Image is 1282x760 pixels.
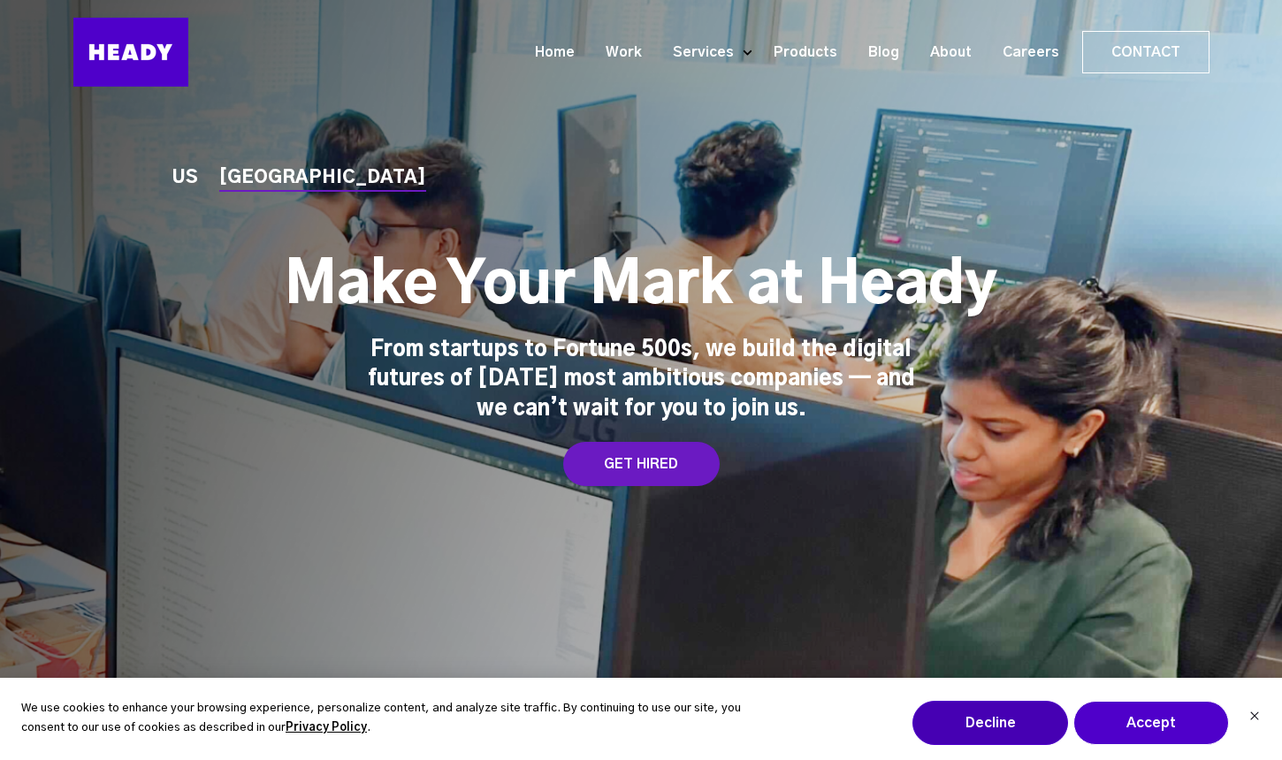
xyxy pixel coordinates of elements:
[752,36,846,69] a: Products
[1083,32,1209,72] a: Contact
[846,36,908,69] a: Blog
[563,442,720,486] a: GET HIRED
[286,718,367,739] a: Privacy Policy
[912,701,1068,745] button: Decline
[21,699,748,740] p: We use cookies to enhance your browsing experience, personalize content, and analyze site traffic...
[1249,709,1260,727] button: Dismiss cookie banner
[285,251,997,322] h1: Make Your Mark at Heady
[367,336,915,425] div: From startups to Fortune 500s, we build the digital futures of [DATE] most ambitious companies — ...
[513,36,584,69] a: Home
[651,36,743,69] a: Services
[908,36,981,69] a: About
[584,36,651,69] a: Work
[172,169,198,187] a: US
[981,36,1068,69] a: Careers
[206,31,1210,73] div: Navigation Menu
[73,18,188,87] img: Heady_Logo_Web-01 (1)
[1073,701,1229,745] button: Accept
[219,169,426,187] a: [GEOGRAPHIC_DATA]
